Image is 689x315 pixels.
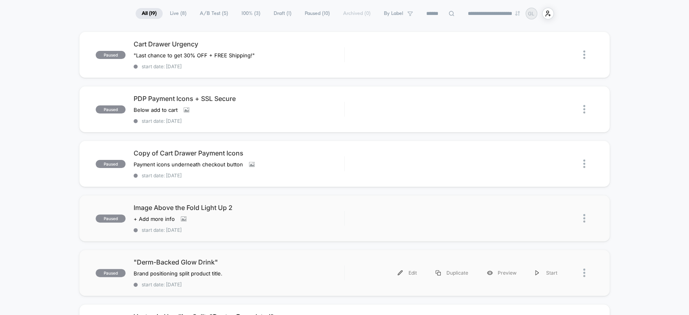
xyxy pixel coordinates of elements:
span: paused [96,105,126,113]
span: Copy of Cart Drawer Payment Icons [134,149,344,157]
span: PDP Payment Icons + SSL Secure [134,94,344,103]
img: close [583,160,585,168]
span: A/B Test ( 5 ) [194,8,234,19]
span: + Add more info [134,216,175,222]
span: "Derm-Backed Glow Drink" [134,258,344,266]
span: Draft ( 1 ) [268,8,297,19]
span: All ( 19 ) [136,8,163,19]
img: close [583,214,585,223]
span: Paused ( 10 ) [299,8,336,19]
div: Preview [477,264,526,282]
span: Payment icons underneath checkout button [134,161,243,168]
div: Start [526,264,567,282]
img: menu [436,270,441,275]
img: menu [535,270,539,275]
span: paused [96,160,126,168]
img: close [583,50,585,59]
p: GL [528,10,534,17]
span: start date: [DATE] [134,118,344,124]
span: paused [96,51,126,59]
img: close [583,269,585,277]
span: Image Above the Fold Light Up 2 [134,204,344,212]
span: paused [96,269,126,277]
span: start date: [DATE] [134,172,344,178]
span: 100% ( 3 ) [235,8,266,19]
img: close [583,105,585,113]
div: Edit [388,264,426,282]
span: start date: [DATE] [134,281,344,288]
span: Cart Drawer Urgency [134,40,344,48]
img: end [515,11,520,16]
span: "Last chance to get 30% OFF + FREE Shipping!" [134,52,255,59]
span: Below add to cart [134,107,178,113]
span: Brand positioning split product title. [134,270,222,277]
span: By Label [384,10,403,17]
div: Duplicate [426,264,477,282]
span: start date: [DATE] [134,227,344,233]
img: menu [398,270,403,275]
span: Live ( 8 ) [164,8,193,19]
span: paused [96,214,126,223]
span: start date: [DATE] [134,63,344,69]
